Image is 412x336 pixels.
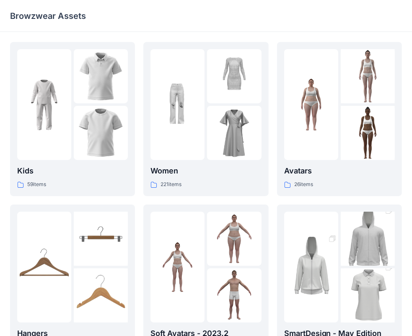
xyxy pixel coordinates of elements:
img: folder 2 [341,49,395,103]
p: Avatars [284,165,395,177]
p: 59 items [27,180,46,189]
img: folder 2 [207,49,261,103]
img: folder 1 [284,78,338,132]
img: folder 2 [341,198,395,280]
img: folder 3 [207,106,261,160]
img: folder 1 [150,78,205,132]
img: folder 3 [74,106,128,160]
img: folder 1 [284,226,338,308]
img: folder 3 [207,268,261,323]
a: folder 1folder 2folder 3Women221items [143,42,268,196]
a: folder 1folder 2folder 3Avatars26items [277,42,402,196]
img: folder 1 [17,240,71,294]
p: Women [150,165,261,177]
img: folder 3 [341,106,395,160]
img: folder 2 [74,212,128,266]
a: folder 1folder 2folder 3Kids59items [10,42,135,196]
img: folder 1 [17,78,71,132]
img: folder 1 [150,240,205,294]
img: folder 2 [207,212,261,266]
img: folder 2 [74,49,128,103]
p: Browzwear Assets [10,10,86,22]
p: Kids [17,165,128,177]
img: folder 3 [74,268,128,323]
p: 26 items [294,180,313,189]
p: 221 items [161,180,181,189]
